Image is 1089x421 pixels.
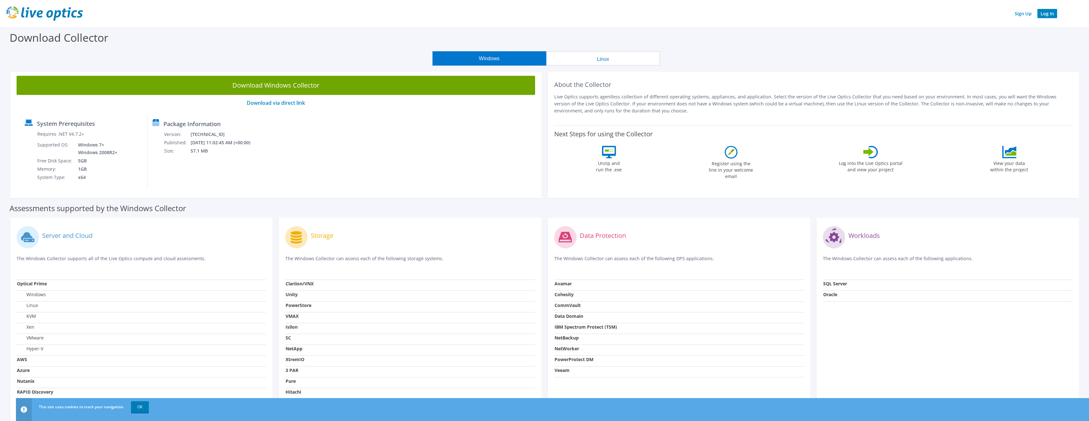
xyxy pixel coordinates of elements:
label: Windows [17,291,46,298]
label: Xen [17,324,34,330]
label: Log into the Live Optics portal and view your project [839,158,903,173]
p: The Windows Collector can assess each of the following applications. [823,255,1072,268]
label: VMware [17,335,44,341]
label: KVM [17,313,36,319]
strong: Data Domain [555,313,583,319]
strong: Oracle [823,291,837,297]
label: View your data within the project [986,158,1032,173]
td: Supported OS: [37,141,73,157]
td: [DATE] 11:02:45 AM (+00:00) [190,139,259,147]
label: Linux [17,302,38,309]
td: x64 [73,173,119,182]
p: The Windows Collector can assess each of the following DPS applications. [554,255,804,268]
strong: PowerStore [286,302,311,308]
label: Requires .NET V4.7.2+ [37,131,84,137]
strong: PowerProtect DM [555,356,593,362]
strong: NetBackup [555,335,579,341]
button: Windows [432,51,546,66]
strong: Cohesity [555,291,574,297]
strong: SC [286,335,291,341]
strong: XtremIO [286,356,304,362]
strong: Clariion/VNX [286,281,314,287]
strong: Avamar [555,281,572,287]
label: Hyper-V [17,346,43,352]
a: Log In [1037,9,1057,18]
strong: AWS [17,356,27,362]
strong: IBM Spectrum Protect (TSM) [555,324,617,330]
td: Memory: [37,165,73,173]
h2: About the Collector [554,81,1073,89]
td: 57.1 MB [190,147,259,155]
strong: Azure [17,367,30,373]
label: Assessments supported by the Windows Collector [10,205,186,211]
strong: NetApp [286,346,302,352]
a: OK [131,401,149,413]
button: Linux [546,51,660,66]
td: Windows 7+ Windows 2008R2+ [73,141,119,157]
td: Free Disk Space: [37,157,73,165]
strong: Isilon [286,324,298,330]
td: 5GB [73,157,119,165]
strong: Optical Prime [17,281,47,287]
td: Version: [164,130,190,139]
strong: VMAX [286,313,299,319]
p: The Windows Collector supports all of the Live Optics compute and cloud assessments. [17,255,266,268]
strong: Pure [286,378,296,384]
strong: CommVault [555,302,581,308]
a: Download via direct link [247,99,305,106]
label: Unzip and run the .exe [594,158,624,173]
label: Data Protection [580,232,626,239]
label: Storage [311,232,333,239]
label: Register using the line in your welcome email [707,159,755,180]
strong: Unity [286,291,298,297]
strong: SQL Server [823,281,847,287]
label: System Prerequisites [37,120,95,127]
strong: Nutanix [17,378,34,384]
strong: 3 PAR [286,367,298,373]
td: Published: [164,139,190,147]
label: Download Collector [10,30,108,45]
p: The Windows Collector can assess each of the following storage systems. [285,255,535,268]
td: [TECHNICAL_ID] [190,130,259,139]
p: Live Optics supports agentless collection of different operating systems, appliances, and applica... [554,93,1073,114]
span: This site uses cookies to track your navigation. [39,404,124,410]
label: Workloads [848,232,880,239]
td: System Type: [37,173,73,182]
img: live_optics_svg.svg [6,6,83,21]
td: Size: [164,147,190,155]
a: Sign Up [1012,9,1035,18]
td: 1GB [73,165,119,173]
strong: Veeam [555,367,570,373]
strong: NetWorker [555,346,579,352]
label: Next Steps for using the Collector [554,130,653,138]
strong: RAPID Discovery [17,389,53,395]
a: Download Windows Collector [17,76,535,95]
label: Package Information [163,121,221,127]
strong: Hitachi [286,389,301,395]
label: Server and Cloud [42,232,92,239]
